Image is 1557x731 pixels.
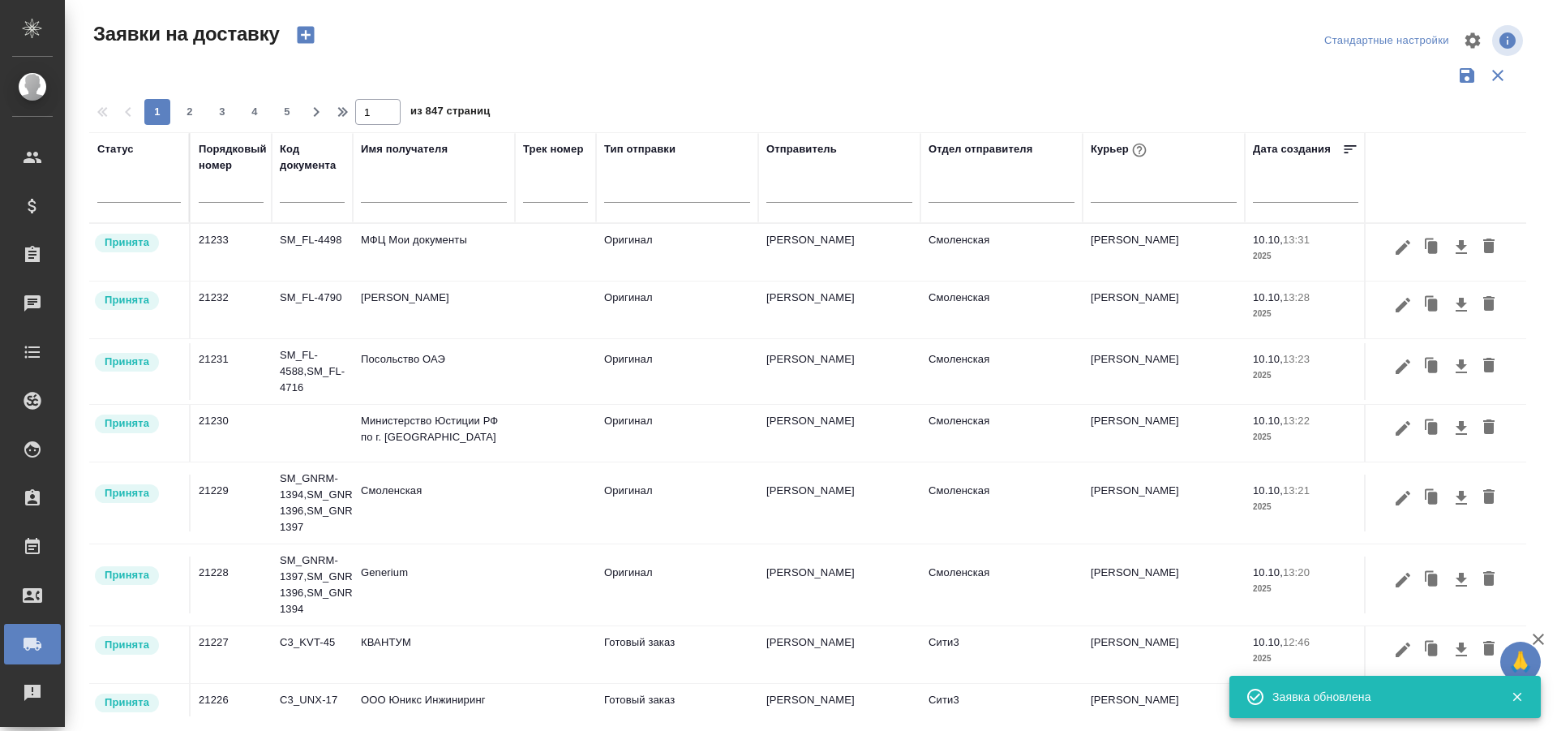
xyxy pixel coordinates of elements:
[353,626,515,683] td: КВАНТУМ
[1091,140,1150,161] div: Курьер
[1482,60,1513,91] button: Сбросить фильтры
[1083,557,1245,613] td: [PERSON_NAME]
[596,282,758,338] td: Оригинал
[1283,636,1310,648] p: 12:46
[1448,413,1475,444] button: Скачать
[1453,21,1492,60] span: Настроить таблицу
[353,405,515,462] td: Министерство Юстиции РФ по г. [GEOGRAPHIC_DATA]
[1272,689,1486,705] div: Заявка обновлена
[1129,140,1150,161] button: При выборе курьера статус заявки автоматически поменяется на «Принята»
[242,104,268,120] span: 4
[280,141,345,174] div: Код документа
[596,626,758,683] td: Готовый заказ
[1448,290,1475,320] button: Скачать
[920,343,1083,400] td: Смоленская
[272,224,353,281] td: SM_FL-4498
[191,343,272,400] td: 21231
[191,224,272,281] td: 21233
[105,415,149,432] p: Принята
[353,343,515,400] td: Посольство ОАЭ
[920,557,1083,613] td: Смоленская
[1389,413,1417,444] button: Редактировать
[1475,232,1503,263] button: Удалить
[1253,581,1358,597] p: 2025
[1253,636,1283,648] p: 10.10,
[1417,565,1448,596] button: Клонировать
[758,343,920,400] td: [PERSON_NAME]
[1448,232,1475,263] button: Скачать
[242,99,268,125] button: 4
[209,104,235,120] span: 3
[1417,483,1448,514] button: Клонировать
[199,141,267,174] div: Порядковый номер
[93,290,181,312] div: Курьер назначен
[1283,484,1310,497] p: 13:21
[766,141,837,157] div: Отправитель
[920,405,1083,462] td: Смоленская
[1253,499,1358,515] p: 2025
[1389,290,1417,320] button: Редактировать
[1083,475,1245,531] td: [PERSON_NAME]
[191,557,272,613] td: 21228
[1500,690,1533,704] button: Закрыть
[272,626,353,683] td: C3_KVT-45
[105,354,149,370] p: Принята
[97,141,134,157] div: Статус
[1417,634,1448,665] button: Клонировать
[353,557,515,613] td: Generium
[1492,25,1526,56] span: Посмотреть информацию
[1475,290,1503,320] button: Удалить
[1417,351,1448,382] button: Клонировать
[1253,484,1283,497] p: 10.10,
[596,475,758,531] td: Оригинал
[1283,415,1310,427] p: 13:22
[191,626,272,683] td: 21227
[105,234,149,251] p: Принята
[93,692,181,714] div: Курьер назначен
[1448,634,1475,665] button: Скачать
[1448,351,1475,382] button: Скачать
[272,462,353,544] td: SM_GNRM-1394,SM_GNRM-1396,SM_GNRM-1397
[596,557,758,613] td: Оригинал
[758,557,920,613] td: [PERSON_NAME]
[1389,351,1417,382] button: Редактировать
[272,339,353,404] td: SM_FL-4588,SM_FL-4716
[604,141,676,157] div: Тип отправки
[758,224,920,281] td: [PERSON_NAME]
[1320,28,1453,54] div: split button
[209,99,235,125] button: 3
[93,351,181,373] div: Курьер назначен
[274,104,300,120] span: 5
[758,282,920,338] td: [PERSON_NAME]
[758,475,920,531] td: [PERSON_NAME]
[1083,282,1245,338] td: [PERSON_NAME]
[353,475,515,531] td: Смоленская
[1253,566,1283,578] p: 10.10,
[177,104,203,120] span: 2
[93,565,181,587] div: Курьер назначен
[1083,405,1245,462] td: [PERSON_NAME]
[1283,353,1310,365] p: 13:23
[105,485,149,501] p: Принята
[758,405,920,462] td: [PERSON_NAME]
[105,637,149,653] p: Принята
[1475,413,1503,444] button: Удалить
[1253,651,1358,667] p: 2025
[1507,645,1534,679] span: 🙏
[1253,291,1283,303] p: 10.10,
[1283,234,1310,246] p: 13:31
[1253,234,1283,246] p: 10.10,
[1389,634,1417,665] button: Редактировать
[105,694,149,711] p: Принята
[1475,634,1503,665] button: Удалить
[286,21,325,49] button: Создать
[1253,429,1358,445] p: 2025
[920,282,1083,338] td: Смоленская
[177,99,203,125] button: 2
[93,483,181,505] div: Курьер назначен
[410,101,490,125] span: из 847 страниц
[1253,415,1283,427] p: 10.10,
[1448,483,1475,514] button: Скачать
[758,626,920,683] td: [PERSON_NAME]
[353,282,515,338] td: [PERSON_NAME]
